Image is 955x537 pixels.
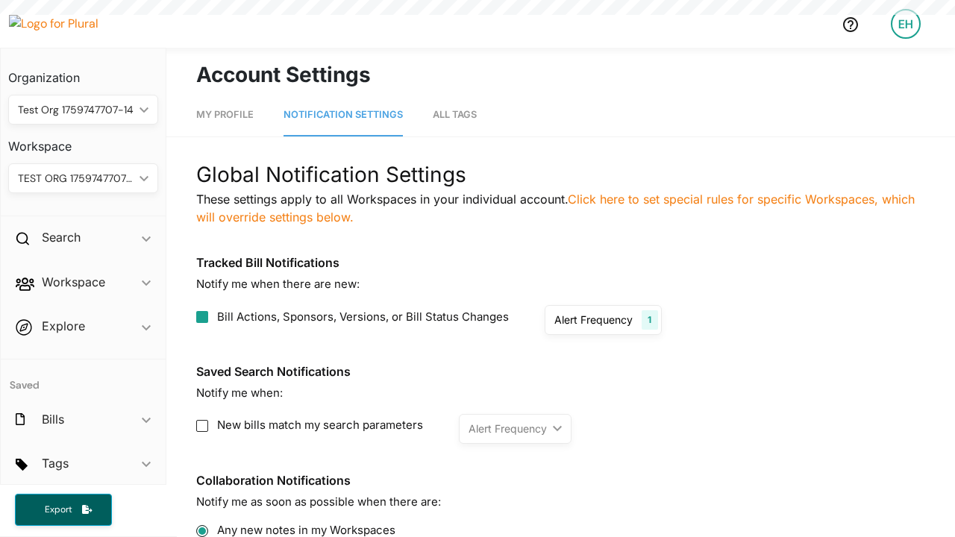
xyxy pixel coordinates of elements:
[42,274,105,290] h2: Workspace
[8,125,158,157] h3: Workspace
[217,309,509,326] span: Bill Actions, Sponsors, Versions, or Bill Status Changes
[42,229,81,245] h2: Search
[196,109,254,120] span: My Profile
[196,494,925,511] p: Notify me as soon as possible when there are:
[42,318,85,334] h2: Explore
[42,455,69,471] h2: Tags
[196,190,925,226] p: These settings apply to all Workspaces in your individual account.
[196,385,925,402] p: Notify me when:
[642,310,657,330] div: 1
[196,311,208,323] input: Bill Actions, Sponsors, Versions, or Bill Status Changes
[469,421,547,436] div: Alert Frequency
[34,503,82,516] span: Export
[196,59,925,90] h1: Account Settings
[284,94,403,136] a: Notification Settings
[196,276,925,293] p: Notify me when there are new:
[9,15,113,33] img: Logo for Plural
[42,411,64,427] h2: Bills
[554,312,633,327] div: Alert Frequency
[196,256,925,270] h3: Tracked Bill Notifications
[217,417,423,434] span: New bills match my search parameters
[196,420,208,432] input: New bills match my search parameters
[433,94,477,136] a: All Tags
[18,102,134,118] div: Test Org 1759747707-14
[1,359,166,396] h4: Saved
[18,171,134,186] div: TEST ORG 1759747707-14
[284,109,403,120] span: Notification Settings
[891,9,921,39] div: EH
[196,159,925,190] div: Global Notification Settings
[196,94,254,136] a: My Profile
[8,56,158,89] h3: Organization
[879,3,933,45] a: EH
[196,525,208,537] input: Any new notes in my Workspaces
[433,109,477,120] span: All Tags
[196,474,925,488] h3: Collaboration Notifications
[196,365,925,379] h3: Saved Search Notifications
[15,494,112,526] button: Export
